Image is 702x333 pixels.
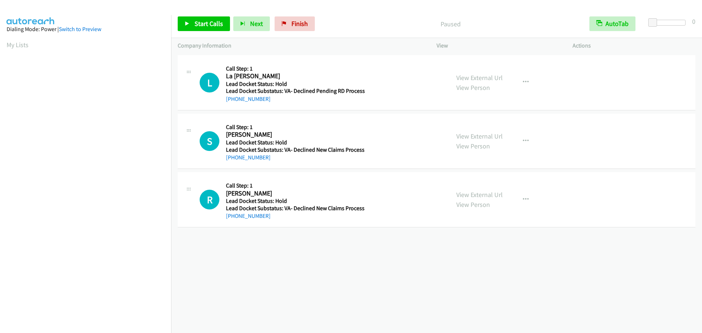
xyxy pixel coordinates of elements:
a: View Person [456,142,490,150]
h5: Lead Docket Status: Hold [226,197,365,205]
a: View Person [456,200,490,209]
span: Next [250,19,263,28]
h5: Call Step: 1 [226,65,365,72]
a: View External Url [456,190,503,199]
button: Next [233,16,270,31]
div: 0 [692,16,695,26]
a: Start Calls [178,16,230,31]
h1: L [200,73,219,92]
span: Finish [291,19,308,28]
h5: Lead Docket Substatus: VA- Declined New Claims Process [226,205,365,212]
a: View External Url [456,73,503,82]
span: Start Calls [195,19,223,28]
h1: S [200,131,219,151]
h5: Call Step: 1 [226,124,365,131]
h5: Lead Docket Substatus: VA- Declined New Claims Process [226,146,365,154]
p: Paused [325,19,576,29]
a: [PHONE_NUMBER] [226,154,271,161]
h2: [PERSON_NAME] [226,189,362,198]
h5: Lead Docket Substatus: VA- Declined Pending RD Process [226,87,365,95]
h1: R [200,190,219,209]
p: Actions [573,41,695,50]
button: AutoTab [589,16,635,31]
a: [PHONE_NUMBER] [226,212,271,219]
a: [PHONE_NUMBER] [226,95,271,102]
h5: Lead Docket Status: Hold [226,80,365,88]
a: Switch to Preview [59,26,101,33]
a: Finish [275,16,315,31]
div: Delay between calls (in seconds) [652,20,686,26]
h5: Call Step: 1 [226,182,365,189]
a: View Person [456,83,490,92]
p: Company Information [178,41,423,50]
a: View External Url [456,132,503,140]
a: My Lists [7,41,29,49]
div: Dialing Mode: Power | [7,25,165,34]
h2: La [PERSON_NAME] [226,72,362,80]
p: View [437,41,559,50]
h5: Lead Docket Status: Hold [226,139,365,146]
div: The call is yet to be attempted [200,131,219,151]
h2: [PERSON_NAME] [226,130,362,139]
div: The call is yet to be attempted [200,73,219,92]
div: The call is yet to be attempted [200,190,219,209]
